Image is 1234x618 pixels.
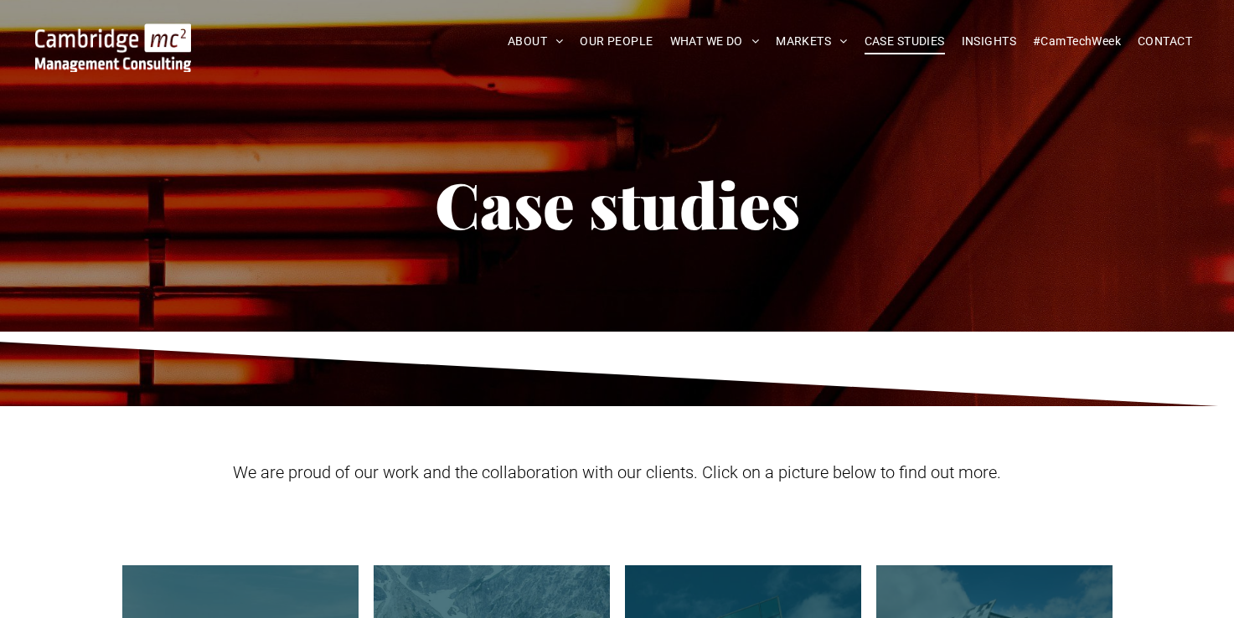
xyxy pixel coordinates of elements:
[856,28,953,54] a: CASE STUDIES
[35,23,191,72] img: Cambridge MC Logo
[499,28,572,54] a: ABOUT
[435,162,800,245] span: Case studies
[1129,28,1200,54] a: CONTACT
[953,28,1025,54] a: INSIGHTS
[571,28,661,54] a: OUR PEOPLE
[233,462,1001,482] span: We are proud of our work and the collaboration with our clients. Click on a picture below to find...
[1025,28,1129,54] a: #CamTechWeek
[662,28,768,54] a: WHAT WE DO
[767,28,855,54] a: MARKETS
[35,26,191,44] a: Your Business Transformed | Cambridge Management Consulting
